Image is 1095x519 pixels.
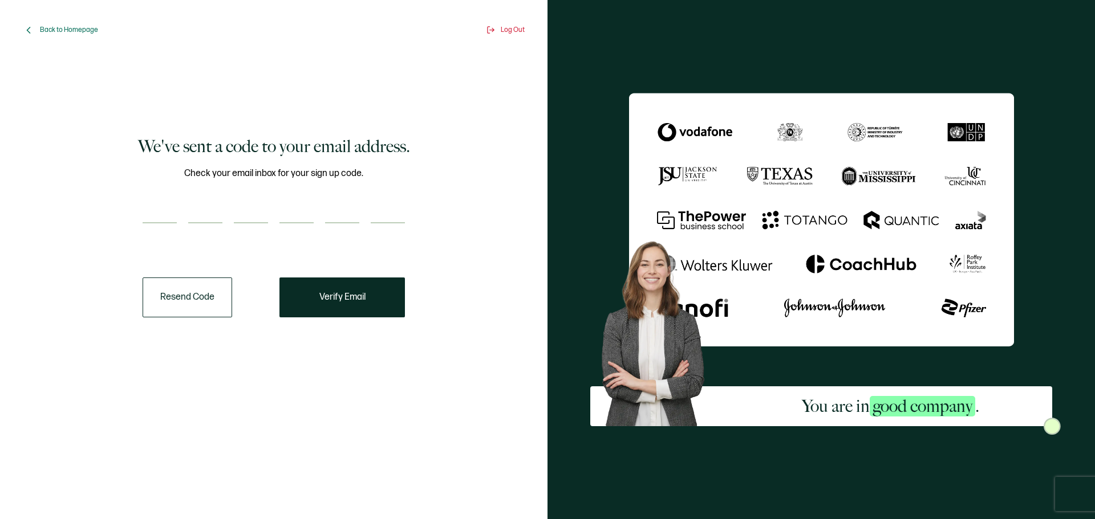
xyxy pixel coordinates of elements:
[319,293,366,302] span: Verify Email
[590,232,729,426] img: Sertifier Signup - You are in <span class="strong-h">good company</span>. Hero
[870,396,975,416] span: good company
[501,26,525,34] span: Log Out
[802,395,979,418] h2: You are in .
[279,277,405,317] button: Verify Email
[629,93,1014,346] img: Sertifier We've sent a code to your email address.
[40,26,98,34] span: Back to Homepage
[184,166,363,181] span: Check your email inbox for your sign up code.
[138,135,410,158] h1: We've sent a code to your email address.
[143,277,232,317] button: Resend Code
[905,390,1095,519] iframe: Chat Widget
